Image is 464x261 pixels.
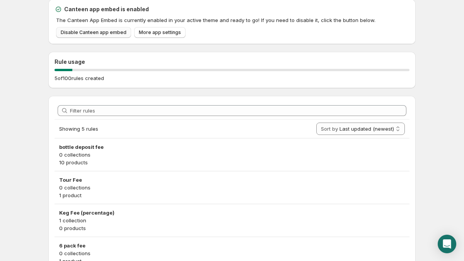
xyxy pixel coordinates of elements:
a: More app settings [134,27,186,38]
input: Filter rules [70,105,406,116]
h2: Canteen app embed is enabled [64,5,149,13]
span: More app settings [139,29,181,36]
p: 0 collections [59,184,405,191]
p: 0 products [59,224,405,232]
a: Disable Canteen app embed [56,27,131,38]
p: 0 collections [59,151,405,159]
span: Disable Canteen app embed [61,29,126,36]
p: The Canteen App Embed is currently enabled in your active theme and ready to go! If you need to d... [56,16,409,24]
h3: 6 pack fee [59,242,405,249]
h3: Keg Fee (percentage) [59,209,405,217]
p: 10 products [59,159,405,166]
p: 1 collection [59,217,405,224]
div: Open Intercom Messenger [438,235,456,253]
h3: bottle deposit fee [59,143,405,151]
h3: Tour Fee [59,176,405,184]
h2: Rule usage [55,58,409,66]
p: 1 product [59,191,405,199]
p: 0 collections [59,249,405,257]
span: Showing 5 rules [59,126,98,132]
p: 5 of 100 rules created [55,74,104,82]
